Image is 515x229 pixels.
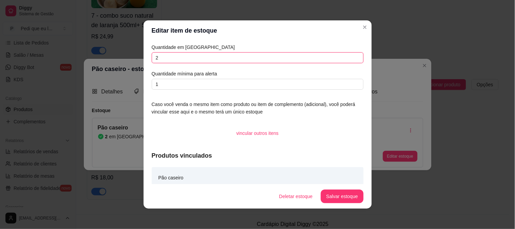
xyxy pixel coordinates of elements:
[152,151,364,160] article: Produtos vinculados
[360,22,370,33] button: Close
[231,126,284,140] button: vincular outros itens
[152,43,364,51] article: Quantidade em [GEOGRAPHIC_DATA]
[159,174,184,181] article: Pão caseiro
[321,190,363,203] button: Salvar estoque
[274,190,318,203] button: Deletar estoque
[152,70,364,77] article: Quantidade mínima para alerta
[152,101,364,116] article: Caso você venda o mesmo item como produto ou item de complemento (adicional), você poderá vincula...
[144,20,372,41] header: Editar item de estoque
